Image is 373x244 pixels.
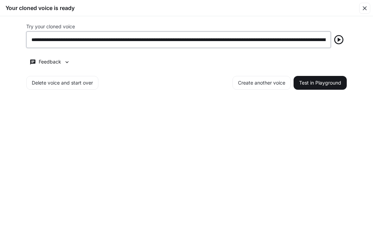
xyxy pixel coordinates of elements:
[26,24,75,29] p: Try your cloned voice
[232,76,291,90] button: Create another voice
[6,4,75,12] h5: Your cloned voice is ready
[26,56,73,68] button: Feedback
[26,76,98,90] button: Delete voice and start over
[294,76,347,90] button: Test in Playground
